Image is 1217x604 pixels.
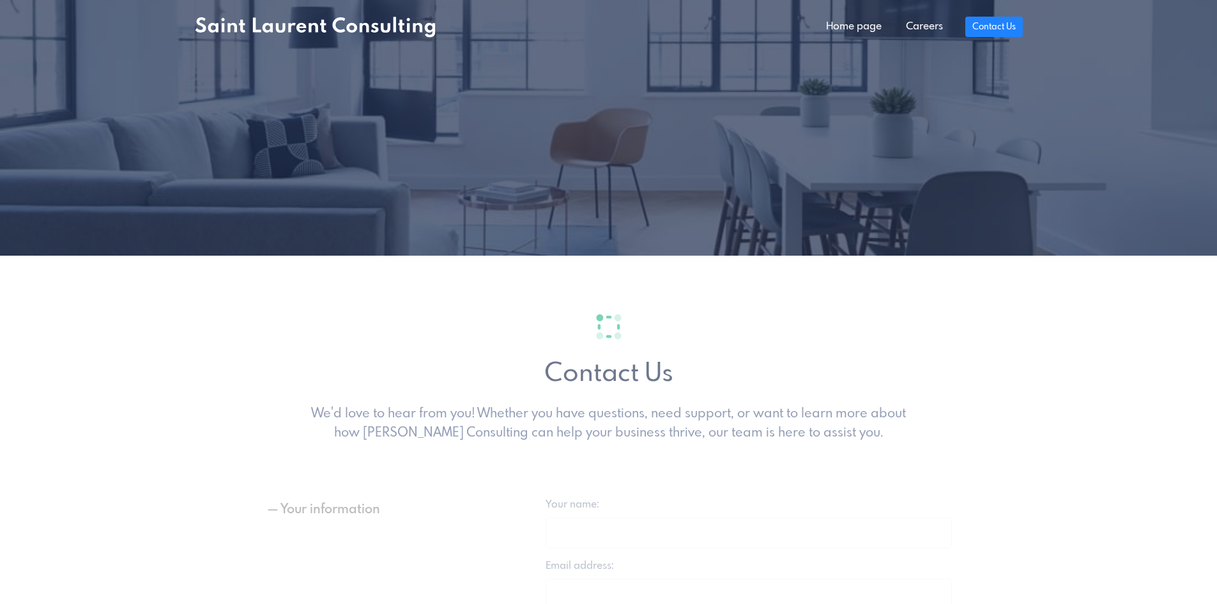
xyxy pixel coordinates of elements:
[298,391,919,430] p: We'd love to hear from you! Whether you have questions, need support, or want to learn more about...
[894,14,955,40] a: Careers
[814,14,894,40] a: Home page
[965,17,1022,37] a: Contact Us
[546,532,614,547] label: Email address:
[195,345,1023,376] h1: Contact Us
[265,476,461,491] h5: Your information
[546,470,599,486] label: Your name:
